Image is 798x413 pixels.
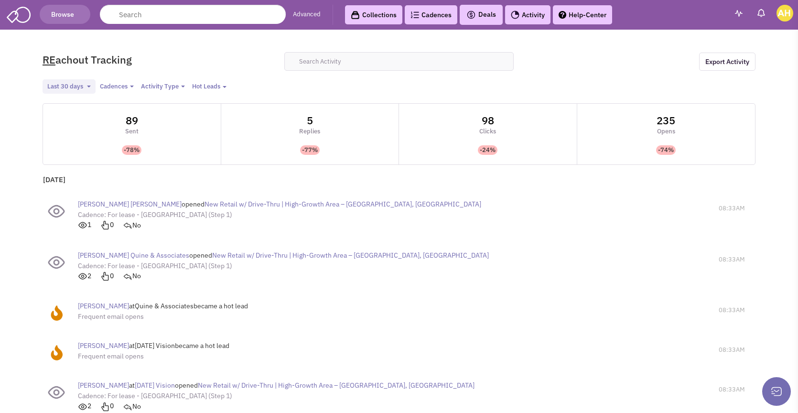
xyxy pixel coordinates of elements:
img: SmartAdmin [7,5,31,23]
span: Frequent email opens [78,352,144,360]
span: 2 [78,272,91,280]
a: Cadences [405,5,457,24]
img: icon_reply.png [123,220,132,230]
button: Browse [40,5,90,24]
img: Activity.png [511,11,519,19]
span: 08:33AM [719,194,745,223]
a: Cadence: For lease - [GEOGRAPHIC_DATA] (Step 1) [78,391,232,400]
span: 0 [100,220,114,229]
span: Quine & Associates [130,251,189,260]
span: 08:33AM [719,296,745,325]
a: Cadence: For lease - [GEOGRAPHIC_DATA] (Step 1) [78,261,232,270]
h2: achout Tracking [43,53,272,66]
span: Deals [466,10,496,19]
div: Hot Leads [192,82,220,91]
button: Hot Leads [189,82,229,92]
img: email-view.png [47,253,66,272]
img: email-view.png [47,383,66,402]
div: at became a hot lead [78,336,229,366]
span: 0 [100,272,114,280]
span: [PERSON_NAME] [78,341,129,350]
a: Help-Center [553,5,612,24]
span: opened [189,251,212,260]
p: Opens [657,127,675,136]
img: hotlead.png [47,304,66,323]
span: [PERSON_NAME] [130,200,182,208]
div: at became a hot lead [78,296,248,326]
a: Export the below as a .XLSX spreadsheet [699,53,755,71]
span: Activity Type [141,82,179,90]
span: New Retail w/ Drive-Thru | High-Growth Area – [GEOGRAPHIC_DATA], [GEOGRAPHIC_DATA] [205,200,481,208]
b: [DATE] [43,175,65,184]
span: 08:33AM [719,375,745,404]
span: [DATE] Vision [135,381,175,390]
img: help.png [559,11,566,19]
p: Clicks [479,127,496,136]
img: Cadences_logo.png [410,11,419,18]
img: icons_eye-open.png [78,402,87,412]
span: [PERSON_NAME] [78,381,129,390]
span: Quine & Associates [135,302,194,310]
input: Search [100,5,286,24]
img: icon-point-out.png [100,402,110,412]
span: Cadences [100,82,128,90]
button: Activity Type [138,82,188,92]
button: Last 30 days [43,79,96,94]
span: Browse [50,10,80,19]
span: Last 30 days [47,82,83,90]
p: Sent [125,127,139,136]
span: Frequent email opens [78,312,144,321]
img: icons_eye-open.png [78,220,87,230]
span: 1 [78,220,91,229]
span: [PERSON_NAME] [78,200,129,208]
span: [DATE] Vision [135,341,175,350]
span: New Retail w/ Drive-Thru | High-Growth Area – [GEOGRAPHIC_DATA], [GEOGRAPHIC_DATA] [198,381,474,390]
span: opened [182,200,205,208]
img: icon_reply.png [123,272,132,281]
span: No [132,272,141,280]
span: New Retail w/ Drive-Thru | High-Growth Area – [GEOGRAPHIC_DATA], [GEOGRAPHIC_DATA] [212,251,489,260]
img: Ally Huynh [776,5,793,22]
img: icon-collection-lavender-black.svg [351,11,360,20]
a: Activity [505,5,550,24]
span: 08:33AM [719,245,745,274]
img: icon-point-out.png [100,272,110,281]
img: icons_eye-open.png [78,272,87,281]
span: RE [43,53,55,66]
input: Search Activity [284,52,514,71]
span: [PERSON_NAME] [78,251,129,260]
p: Replies [299,127,320,136]
img: hotlead.png [47,343,66,362]
button: Cadences [97,82,137,92]
span: No [132,221,141,229]
span: No [132,402,141,411]
button: Deals [464,9,499,21]
a: Cadence: For lease - [GEOGRAPHIC_DATA] (Step 1) [78,210,232,219]
span: 0 [100,402,114,410]
a: Advanced [293,10,321,19]
img: email-view.png [47,202,66,221]
img: icon-point-out.png [100,220,110,230]
img: icon_reply.png [123,402,132,412]
span: 2 [78,402,91,410]
img: icon-deals.svg [466,9,476,21]
span: [PERSON_NAME] [78,302,129,310]
span: opened [175,381,198,390]
a: Collections [345,5,402,24]
span: 08:33AM [719,336,745,364]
